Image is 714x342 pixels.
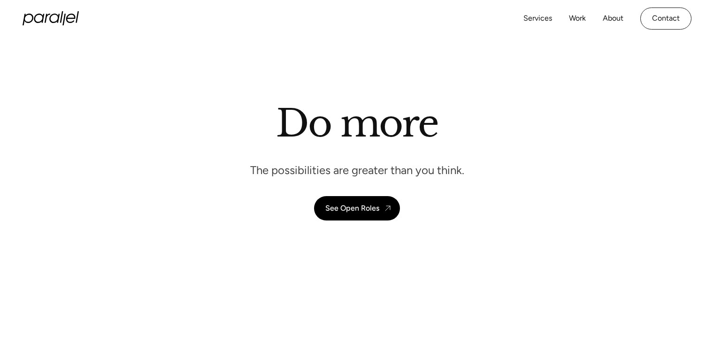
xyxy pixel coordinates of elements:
[603,12,623,25] a: About
[640,8,691,30] a: Contact
[276,101,438,146] h1: Do more
[569,12,586,25] a: Work
[523,12,552,25] a: Services
[250,163,464,177] p: The possibilities are greater than you think.
[325,204,379,213] div: See Open Roles
[314,196,400,220] a: See Open Roles
[23,11,79,25] a: home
